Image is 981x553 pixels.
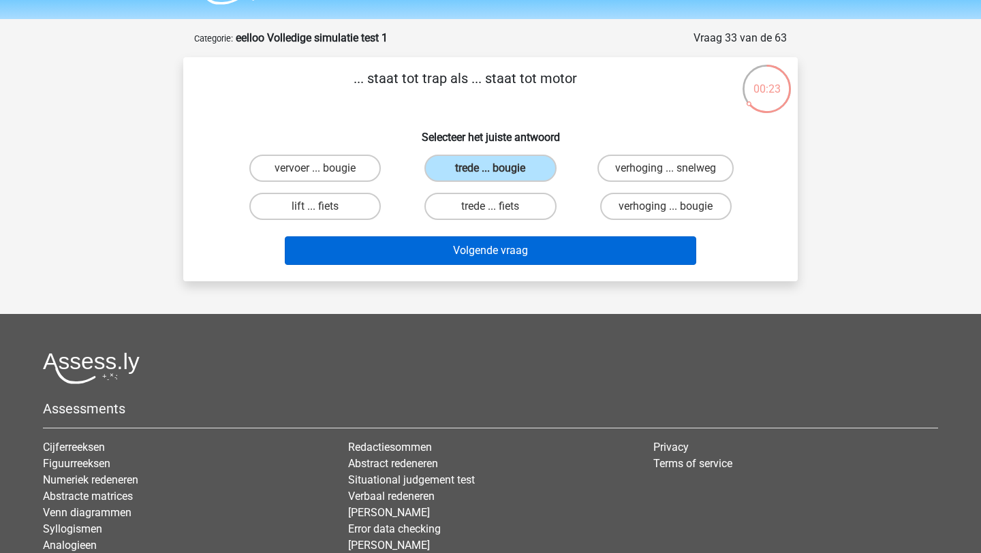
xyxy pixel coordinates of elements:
a: Terms of service [653,457,732,470]
button: Volgende vraag [285,236,697,265]
h5: Assessments [43,400,938,417]
a: Cijferreeksen [43,441,105,454]
a: Venn diagrammen [43,506,131,519]
small: Categorie: [194,33,233,44]
label: verhoging ... snelweg [597,155,734,182]
a: Numeriek redeneren [43,473,138,486]
a: Situational judgement test [348,473,475,486]
label: vervoer ... bougie [249,155,381,182]
img: Assessly logo [43,352,140,384]
label: lift ... fiets [249,193,381,220]
a: [PERSON_NAME] [348,506,430,519]
a: Syllogismen [43,522,102,535]
div: Vraag 33 van de 63 [694,30,787,46]
h6: Selecteer het juiste antwoord [205,120,776,144]
label: trede ... fiets [424,193,556,220]
a: Redactiesommen [348,441,432,454]
a: Abstracte matrices [43,490,133,503]
a: [PERSON_NAME] [348,539,430,552]
p: ... staat tot trap als ... staat tot motor [205,68,725,109]
div: 00:23 [741,63,792,97]
label: trede ... bougie [424,155,556,182]
strong: eelloo Volledige simulatie test 1 [236,31,388,44]
a: Error data checking [348,522,441,535]
a: Figuurreeksen [43,457,110,470]
a: Privacy [653,441,689,454]
a: Abstract redeneren [348,457,438,470]
label: verhoging ... bougie [600,193,732,220]
a: Verbaal redeneren [348,490,435,503]
a: Analogieen [43,539,97,552]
